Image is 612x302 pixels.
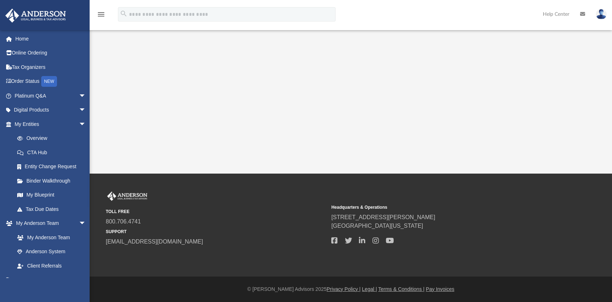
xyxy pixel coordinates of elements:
[5,46,97,60] a: Online Ordering
[596,9,607,19] img: User Pic
[10,160,97,174] a: Entity Change Request
[362,286,377,292] a: Legal |
[10,131,97,146] a: Overview
[5,60,97,74] a: Tax Organizers
[5,117,97,131] a: My Entitiesarrow_drop_down
[5,103,97,117] a: Digital Productsarrow_drop_down
[97,14,105,19] a: menu
[79,117,93,132] span: arrow_drop_down
[106,218,141,225] a: 800.706.4741
[327,286,361,292] a: Privacy Policy |
[378,286,424,292] a: Terms & Conditions |
[10,259,93,273] a: Client Referrals
[331,223,423,229] a: [GEOGRAPHIC_DATA][US_STATE]
[79,273,93,288] span: arrow_drop_down
[5,273,93,287] a: My Documentsarrow_drop_down
[10,230,90,245] a: My Anderson Team
[5,216,93,231] a: My Anderson Teamarrow_drop_down
[41,76,57,87] div: NEW
[5,89,97,103] a: Platinum Q&Aarrow_drop_down
[79,89,93,103] span: arrow_drop_down
[10,188,93,202] a: My Blueprint
[331,214,435,220] a: [STREET_ADDRESS][PERSON_NAME]
[331,204,552,211] small: Headquarters & Operations
[106,228,326,235] small: SUPPORT
[426,286,454,292] a: Pay Invoices
[10,145,97,160] a: CTA Hub
[106,192,149,201] img: Anderson Advisors Platinum Portal
[10,202,97,216] a: Tax Due Dates
[5,32,97,46] a: Home
[10,245,93,259] a: Anderson System
[120,10,128,18] i: search
[5,74,97,89] a: Order StatusNEW
[10,174,97,188] a: Binder Walkthrough
[106,239,203,245] a: [EMAIL_ADDRESS][DOMAIN_NAME]
[79,103,93,118] span: arrow_drop_down
[97,10,105,19] i: menu
[90,286,612,293] div: © [PERSON_NAME] Advisors 2025
[106,208,326,215] small: TOLL FREE
[79,216,93,231] span: arrow_drop_down
[3,9,68,23] img: Anderson Advisors Platinum Portal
